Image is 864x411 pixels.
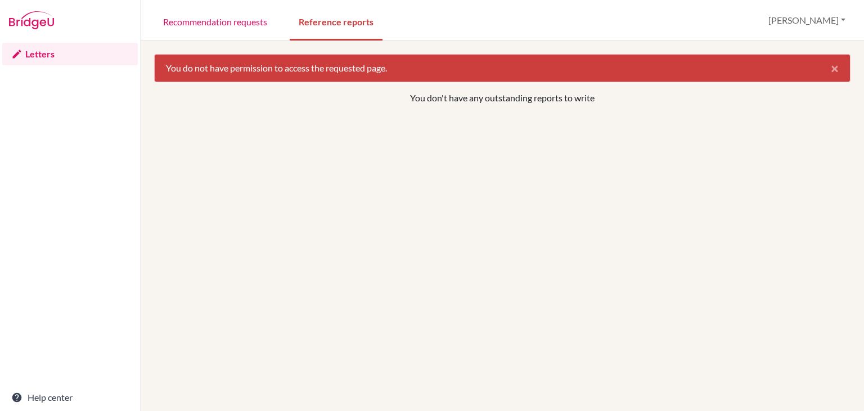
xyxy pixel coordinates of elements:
[220,91,784,105] p: You don't have any outstanding reports to write
[154,2,276,41] a: Recommendation requests
[2,386,138,409] a: Help center
[820,55,850,82] button: Close
[290,2,382,41] a: Reference reports
[831,60,839,76] span: ×
[9,11,54,29] img: Bridge-U
[2,43,138,65] a: Letters
[763,10,850,31] button: [PERSON_NAME]
[154,54,850,82] div: You do not have permission to access the requested page.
